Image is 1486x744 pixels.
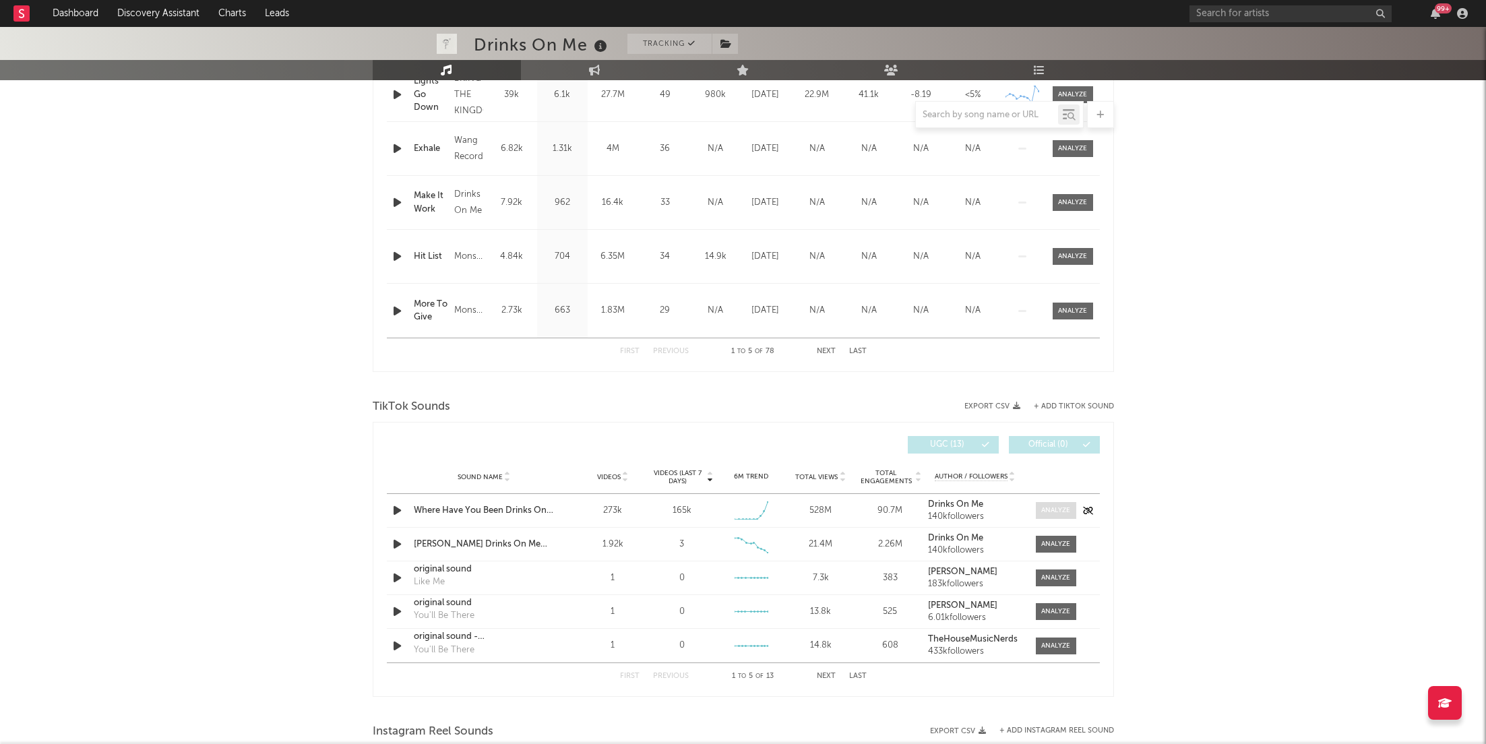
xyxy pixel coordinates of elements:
[454,133,483,165] div: Wang Records
[928,635,1018,644] strong: TheHouseMusicNerds
[789,504,852,518] div: 528M
[695,88,736,102] div: 980k
[743,196,788,210] div: [DATE]
[1189,5,1392,22] input: Search for artists
[846,88,892,102] div: 41.1k
[795,250,840,263] div: N/A
[679,605,685,619] div: 0
[414,609,474,623] div: You'll Be There
[414,504,555,518] a: Where Have You Been Drinks On Me Remix
[950,196,995,210] div: N/A
[928,635,1022,644] a: TheHouseMusicNerds
[846,250,892,263] div: N/A
[755,673,764,679] span: of
[597,473,621,481] span: Videos
[789,605,852,619] div: 13.8k
[789,639,852,652] div: 14.8k
[650,469,705,485] span: Videos (last 7 days)
[928,601,1022,611] a: [PERSON_NAME]
[743,250,788,263] div: [DATE]
[928,580,1022,589] div: 183k followers
[695,250,736,263] div: 14.9k
[859,469,913,485] span: Total Engagements
[414,630,555,644] a: original sound - TheHouseMusicNerds
[414,75,448,115] a: Lights Go Down
[373,724,493,740] span: Instagram Reel Sounds
[373,399,450,415] span: TikTok Sounds
[916,110,1058,121] input: Search by song name or URL
[1009,436,1100,454] button: Official(0)
[591,88,635,102] div: 27.7M
[928,500,1022,509] a: Drinks On Me
[454,249,483,265] div: Monstercat
[582,605,644,619] div: 1
[454,303,483,319] div: Monstercat
[928,613,1022,623] div: 6.01k followers
[540,88,584,102] div: 6.1k
[859,571,921,585] div: 383
[849,673,867,680] button: Last
[474,34,611,56] div: Drinks On Me
[540,250,584,263] div: 704
[454,187,483,219] div: Drinks On Me
[737,348,745,354] span: to
[930,727,986,735] button: Export CSV
[720,472,782,482] div: 6M Trend
[755,348,763,354] span: of
[986,727,1114,735] div: + Add Instagram Reel Sound
[458,473,503,481] span: Sound Name
[859,538,921,551] div: 2.26M
[795,142,840,156] div: N/A
[414,142,448,156] a: Exhale
[1435,3,1452,13] div: 99 +
[414,576,445,589] div: Like Me
[908,436,999,454] button: UGC(13)
[738,673,746,679] span: to
[414,596,555,610] a: original sound
[898,250,943,263] div: N/A
[620,348,640,355] button: First
[898,142,943,156] div: N/A
[414,250,448,263] a: Hit List
[653,348,689,355] button: Previous
[490,250,534,263] div: 4.84k
[627,34,712,54] button: Tracking
[695,142,736,156] div: N/A
[490,304,534,317] div: 2.73k
[743,142,788,156] div: [DATE]
[695,304,736,317] div: N/A
[999,727,1114,735] button: + Add Instagram Reel Sound
[414,189,448,216] div: Make It Work
[642,142,689,156] div: 36
[950,304,995,317] div: N/A
[540,196,584,210] div: 962
[1034,403,1114,410] button: + Add TikTok Sound
[490,142,534,156] div: 6.82k
[591,142,635,156] div: 4M
[414,298,448,324] a: More To Give
[917,441,979,449] span: UGC ( 13 )
[414,538,555,551] a: [PERSON_NAME] Drinks On Me Remix
[795,304,840,317] div: N/A
[935,472,1008,481] span: Author / Followers
[1020,403,1114,410] button: + Add TikTok Sound
[620,673,640,680] button: First
[789,571,852,585] div: 7.3k
[795,473,838,481] span: Total Views
[950,250,995,263] div: N/A
[928,512,1022,522] div: 140k followers
[950,142,995,156] div: N/A
[817,673,836,680] button: Next
[540,142,584,156] div: 1.31k
[414,563,555,576] a: original sound
[642,304,689,317] div: 29
[928,567,1022,577] a: [PERSON_NAME]
[849,348,867,355] button: Last
[582,538,644,551] div: 1.92k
